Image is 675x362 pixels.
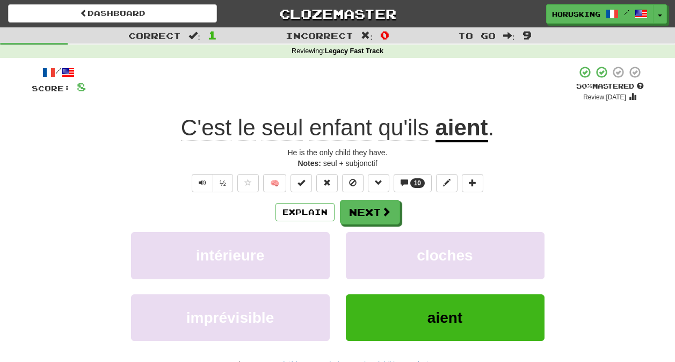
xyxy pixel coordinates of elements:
[238,115,256,141] span: le
[8,4,217,23] a: Dashboard
[233,4,442,23] a: Clozemaster
[583,93,626,101] small: Review: [DATE]
[32,147,644,158] div: He is the only child they have.
[190,174,233,192] div: Text-to-speech controls
[286,30,353,41] span: Incorrect
[325,47,383,55] strong: Legacy Fast Track
[309,115,372,141] span: enfant
[546,4,654,24] a: HorusKing /
[624,9,629,16] span: /
[275,203,335,221] button: Explain
[417,247,473,264] span: cloches
[77,80,86,93] span: 8
[576,82,644,91] div: Mastered
[361,31,373,40] span: :
[263,174,286,192] button: 🧠
[262,115,303,141] span: seul
[196,247,265,264] span: intérieure
[237,174,259,192] button: Favorite sentence (alt+f)
[522,28,532,41] span: 9
[346,232,545,279] button: cloches
[346,294,545,341] button: aient
[462,174,483,192] button: Add to collection (alt+a)
[32,66,86,79] div: /
[297,159,321,168] strong: Notes:
[32,84,70,93] span: Score:
[394,174,432,192] button: 10
[208,28,217,41] span: 1
[131,232,330,279] button: intérieure
[181,115,231,141] span: C'est
[436,174,458,192] button: Edit sentence (alt+d)
[291,174,312,192] button: Set this sentence to 100% Mastered (alt+m)
[186,309,274,326] span: imprévisible
[213,174,233,192] button: ½
[340,200,400,225] button: Next
[188,31,200,40] span: :
[342,174,364,192] button: Ignore sentence (alt+i)
[368,174,389,192] button: Grammar (alt+g)
[32,158,644,169] div: seul + subjonctif
[488,115,495,140] span: .
[378,115,429,141] span: qu'ils
[192,174,213,192] button: Play sentence audio (ctl+space)
[131,294,330,341] button: imprévisible
[552,9,600,19] span: HorusKing
[128,30,181,41] span: Correct
[576,82,592,90] span: 50 %
[503,31,515,40] span: :
[436,115,488,142] u: aient
[427,309,462,326] span: aient
[458,30,496,41] span: To go
[380,28,389,41] span: 0
[414,179,421,187] span: 10
[316,174,338,192] button: Reset to 0% Mastered (alt+r)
